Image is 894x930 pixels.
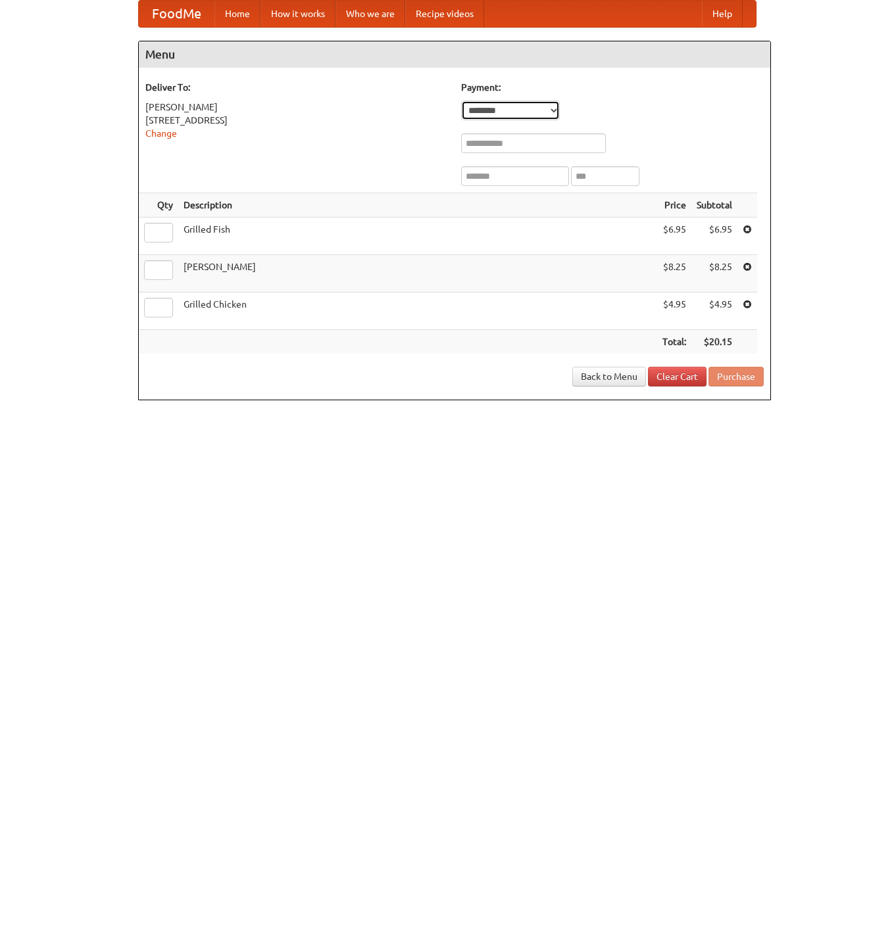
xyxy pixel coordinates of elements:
h5: Payment: [461,81,764,94]
td: $8.25 [657,255,691,292]
div: [PERSON_NAME] [145,101,448,114]
th: Description [178,193,657,218]
a: Recipe videos [405,1,484,27]
a: Help [702,1,743,27]
td: $6.95 [657,218,691,255]
th: Qty [139,193,178,218]
a: Back to Menu [572,367,646,386]
a: Clear Cart [648,367,707,386]
a: Who we are [335,1,405,27]
h4: Menu [139,41,770,68]
a: Change [145,128,177,139]
td: $4.95 [657,292,691,330]
th: Total: [657,330,691,354]
td: [PERSON_NAME] [178,255,657,292]
td: $6.95 [691,218,737,255]
td: $4.95 [691,292,737,330]
td: Grilled Fish [178,218,657,255]
th: Price [657,193,691,218]
th: $20.15 [691,330,737,354]
td: Grilled Chicken [178,292,657,330]
a: Home [214,1,261,27]
div: [STREET_ADDRESS] [145,114,448,127]
button: Purchase [708,367,764,386]
th: Subtotal [691,193,737,218]
a: FoodMe [139,1,214,27]
a: How it works [261,1,335,27]
td: $8.25 [691,255,737,292]
h5: Deliver To: [145,81,448,94]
